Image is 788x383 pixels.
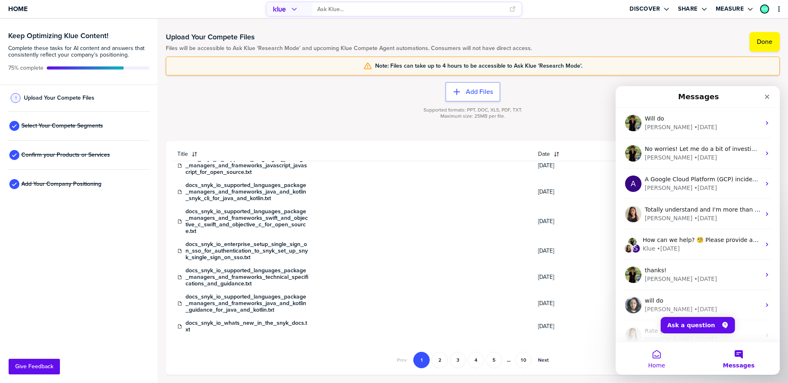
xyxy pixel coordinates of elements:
[78,98,101,106] div: • [DATE]
[8,5,27,12] span: Home
[177,151,188,157] span: Title
[82,256,164,289] button: Messages
[12,151,22,161] img: Kirsten avatar
[21,123,103,129] span: Select Your Compete Segments
[186,208,309,235] a: docs_snyk_io_supported_languages_package_managers_and_frameworks_swift_and_objective_c_swift_and_...
[78,219,101,228] div: • [DATE]
[431,352,448,368] button: Go to page 2
[29,128,77,137] div: [PERSON_NAME]
[21,181,101,187] span: Add Your Company Positioning
[29,120,637,127] span: Totally understand and I'm more than happy to relay that feedback to our product team - we don't ...
[9,241,26,258] img: Profile image for Deseree
[759,4,770,14] a: Edit Profile
[186,267,309,287] a: docs_snyk_io_supported_languages_package_managers_and_frameworks_technical_specifications_and_gui...
[8,157,18,167] img: Deseree avatar
[32,276,49,282] span: Home
[538,323,609,330] span: [DATE]
[9,359,60,374] button: Give Feedback
[467,352,484,368] button: Go to page 4
[9,180,26,197] img: Profile image for Kirsten
[538,151,550,157] span: Date
[391,352,554,368] nav: Pagination Navigation
[29,181,51,187] span: thanks!
[392,352,412,368] button: Go to previous page
[29,211,48,218] span: will do
[538,218,609,225] span: [DATE]
[78,128,101,137] div: • [DATE]
[515,352,531,368] button: Go to page 10
[424,107,522,113] span: Supported formats: PPT, DOC, XLS, PDF, TXT.
[186,241,309,261] a: docs_snyk_io_enterprise_setup_single_sign_on_sso_for_authentication_to_snyk_set_up_snyk_single_si...
[440,113,505,119] span: Maximum size: 25MB per file.
[538,248,609,254] span: [DATE]
[486,352,502,368] button: Go to page 5
[466,88,493,96] label: Add Files
[29,98,77,106] div: [PERSON_NAME]
[78,249,101,258] div: • [DATE]
[166,32,532,42] h1: Upload Your Compete Files
[533,352,554,368] button: Go to next page
[449,352,466,368] button: Go to page 3
[630,5,660,13] label: Discover
[15,95,16,101] span: 1
[9,120,26,136] img: Profile image for Deseree
[24,95,94,101] span: Upload Your Compete Files
[45,231,119,247] button: Ask a question
[186,320,309,333] a: docs_snyk_io_whats_new_in_the_snyk_docs.txt
[761,5,768,13] img: 790c79aec32c2fbae9e8ee0dead9c7e3-sml.png
[186,294,309,313] a: docs_snyk_io_supported_languages_package_managers_and_frameworks_java_and_kotlin_guidance_for_jav...
[29,189,77,197] div: [PERSON_NAME]
[8,32,149,39] h3: Keep Optimizing Klue Content!
[9,211,26,227] img: Profile image for Telitha
[8,45,149,58] span: Complete these tasks for AI content and answers that consistently reflect your company’s position...
[760,5,769,14] div: Kirsten Wissel
[616,86,780,375] iframe: Intercom live chat
[375,63,582,69] span: Note: Files can take up to 4 hours to be accessible to Ask Klue 'Research Mode'.
[678,5,698,13] label: Share
[41,158,64,167] div: • [DATE]
[21,152,110,158] span: Confirm your Products or Services
[15,157,25,167] div: S
[27,158,40,167] div: Klue
[107,276,139,282] span: Messages
[186,182,309,202] a: docs_snyk_io_supported_languages_package_managers_and_frameworks_java_and_kotlin_snyk_cli_for_jav...
[716,5,744,13] label: Measure
[166,45,532,52] span: Files will be accessible to Ask Klue 'Research Mode' and upcoming Klue Compete Agent automations....
[29,242,96,248] span: Rate your conversation
[186,156,309,176] a: docs_snyk_io_supported_languages_package_managers_and_frameworks_javascript_javascript_for_open_s...
[27,150,283,157] span: How can we help? 🧐 Please provide as much information and a screenshot if applicable.
[538,162,609,169] span: [DATE]
[29,219,77,228] div: [PERSON_NAME]
[78,189,101,197] div: • [DATE]
[29,249,77,258] div: [PERSON_NAME]
[538,300,609,307] span: [DATE]
[538,274,609,280] span: [DATE]
[757,38,772,46] label: Done
[8,65,44,71] span: Active
[538,189,609,195] span: [DATE]
[317,2,504,16] input: Ask Klue...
